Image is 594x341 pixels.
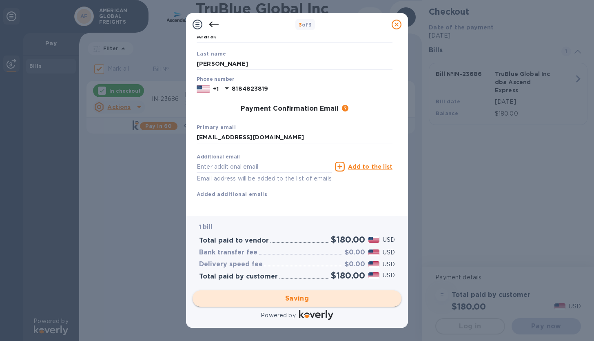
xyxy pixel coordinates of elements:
[197,51,226,57] b: Last name
[197,85,210,94] img: US
[299,22,312,28] b: of 3
[199,223,212,230] b: 1 bill
[261,311,295,320] p: Powered by
[232,83,392,95] input: Enter your phone number
[383,248,395,257] p: USD
[368,272,379,278] img: USD
[383,260,395,269] p: USD
[383,271,395,280] p: USD
[199,261,263,268] h3: Delivery speed fee
[197,58,392,70] input: Enter your last name
[368,250,379,255] img: USD
[345,249,365,256] h3: $0.00
[241,105,339,113] h3: Payment Confirmation Email
[197,160,332,173] input: Enter additional email
[348,163,392,170] u: Add to the list
[199,273,278,281] h3: Total paid by customer
[197,155,240,160] label: Additional email
[199,237,269,245] h3: Total paid to vendor
[368,261,379,267] img: USD
[213,85,219,93] p: +1
[197,174,332,183] p: Email address will be added to the list of emails
[383,236,395,244] p: USD
[197,77,234,82] label: Phone number
[197,191,267,197] b: Added additional emails
[197,31,392,43] input: Enter your first name
[299,22,302,28] span: 3
[368,237,379,243] img: USD
[345,261,365,268] h3: $0.00
[199,249,257,256] h3: Bank transfer fee
[197,131,392,144] input: Enter your primary name
[299,310,333,320] img: Logo
[331,270,365,281] h2: $180.00
[197,124,236,130] b: Primary email
[331,234,365,245] h2: $180.00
